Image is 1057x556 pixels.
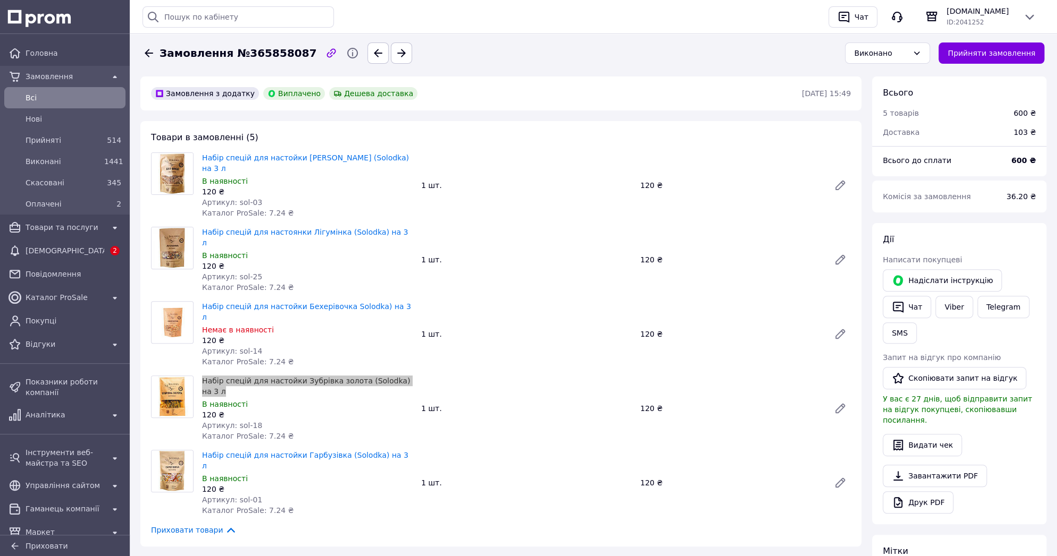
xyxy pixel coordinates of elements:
div: Чат [852,9,870,25]
div: 600 ₴ [1013,108,1036,118]
span: Відгуки [26,339,104,349]
div: Виконано [854,47,908,59]
span: Всього [883,88,913,98]
span: 2 [116,200,121,208]
time: [DATE] 15:49 [802,89,851,98]
span: Головна [26,48,121,58]
a: Набір спецій для настойки Бехерівочка Solodka) на 3 л [202,302,411,321]
span: Показники роботи компанії [26,377,121,398]
span: Товари в замовленні (5) [151,132,258,142]
div: 120 ₴ [636,401,825,416]
span: У вас є 27 днів, щоб відправити запит на відгук покупцеві, скопіювавши посилання. [883,395,1032,424]
img: Набір спецій для настоянки Лігумінка (Solodka) на 3 л [152,227,193,269]
span: Комісія за замовлення [883,192,971,201]
div: 1 шт. [417,327,636,341]
button: Чат [828,6,877,28]
span: Скасовані [26,177,100,188]
div: Дешева доставка [329,87,417,100]
span: 2 [110,246,120,255]
span: В наявності [202,177,248,185]
span: Всього до сплати [883,156,951,165]
span: Управління сайтом [26,480,104,491]
div: 120 ₴ [202,484,413,494]
span: Покупці [26,315,121,326]
a: Редагувати [829,472,851,493]
span: Немає в наявності [202,326,274,334]
span: Замовлення №365858087 [160,46,316,61]
div: 1 шт. [417,475,636,490]
span: Доставка [883,128,919,136]
div: 120 ₴ [202,335,413,346]
img: Набір спецій для настойки Зубрівка золота (Solodka) на 3 л [152,376,193,417]
a: Telegram [977,296,1029,318]
div: 1 шт. [417,252,636,267]
div: 1 шт. [417,401,636,416]
span: Артикул: sol-14 [202,347,262,355]
div: Замовлення з додатку [151,87,259,100]
div: Виплачено [263,87,325,100]
img: Набір спецій для настойки Гарбузівка (Solodka) на 3 л [152,450,193,492]
span: Аналітика [26,409,104,420]
a: Набір спецій для настоянки Лігумінка (Solodka) на 3 л [202,228,408,247]
a: Завантажити PDF [883,465,987,487]
span: Приховати [26,542,68,550]
span: В наявності [202,400,248,408]
button: Прийняти замовлення [938,42,1044,64]
span: Артикул: sol-01 [202,495,262,504]
span: 514 [107,136,121,144]
span: Каталог ProSale: 7.24 ₴ [202,209,293,217]
span: [DOMAIN_NAME] [946,6,1014,16]
div: 103 ₴ [1007,121,1042,144]
a: Набір спецій для настойки Зубрівка золота (Solodka) на 3 л [202,377,410,396]
div: 120 ₴ [636,252,825,267]
button: Скопіювати запит на відгук [883,367,1026,389]
div: 120 ₴ [202,186,413,197]
span: Мітки [883,546,908,556]
a: Редагувати [829,398,851,419]
span: Маркет [26,527,104,537]
span: Артикул: sol-03 [202,198,262,207]
div: 1 шт. [417,178,636,193]
a: Друк PDF [883,491,953,514]
span: Каталог ProSale: 7.24 ₴ [202,357,293,366]
span: Дії [883,234,894,244]
span: Гаманець компанії [26,503,104,514]
a: Редагувати [829,175,851,196]
span: Прийняті [26,135,100,146]
span: Написати покупцеві [883,255,962,264]
span: Оплачені [26,199,100,209]
span: Артикул: sol-18 [202,421,262,430]
span: Замовлення [26,71,104,82]
input: Пошук по кабінету [142,6,334,28]
img: Набір спецій для настойки Бехерівочка Solodka) на 3 л [152,307,193,337]
div: 120 ₴ [636,178,825,193]
span: Повідомлення [26,269,121,279]
span: 345 [107,178,121,187]
span: Інструменти веб-майстра та SEO [26,447,104,468]
button: SMS [883,322,917,344]
a: Набір спецій для настойки Гарбузівка (Solodka) на 3 л [202,451,408,470]
img: Набір спецій для настойки Еліт Фреш (Solodka) на 3 л [152,153,193,194]
div: 120 ₴ [202,409,413,420]
a: Редагувати [829,249,851,270]
span: Каталог ProSale [26,292,104,303]
span: 1441 [104,157,123,166]
b: 600 ₴ [1011,156,1036,165]
div: 120 ₴ [202,261,413,271]
span: 5 товарів [883,109,919,117]
button: Видати чек [883,434,962,456]
span: ID: 2041252 [946,19,984,26]
span: Каталог ProSale: 7.24 ₴ [202,506,293,515]
div: 120 ₴ [636,475,825,490]
a: Набір спецій для настойки [PERSON_NAME] (Solodka) на 3 л [202,153,409,173]
a: Viber [935,296,972,318]
span: Нові [26,114,121,124]
span: В наявності [202,474,248,483]
span: 36.20 ₴ [1006,192,1036,201]
span: Виконані [26,156,100,167]
span: Каталог ProSale: 7.24 ₴ [202,432,293,440]
button: Надіслати інструкцію [883,269,1002,292]
span: Каталог ProSale: 7.24 ₴ [202,283,293,292]
span: Товари та послуги [26,222,104,233]
div: 120 ₴ [636,327,825,341]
